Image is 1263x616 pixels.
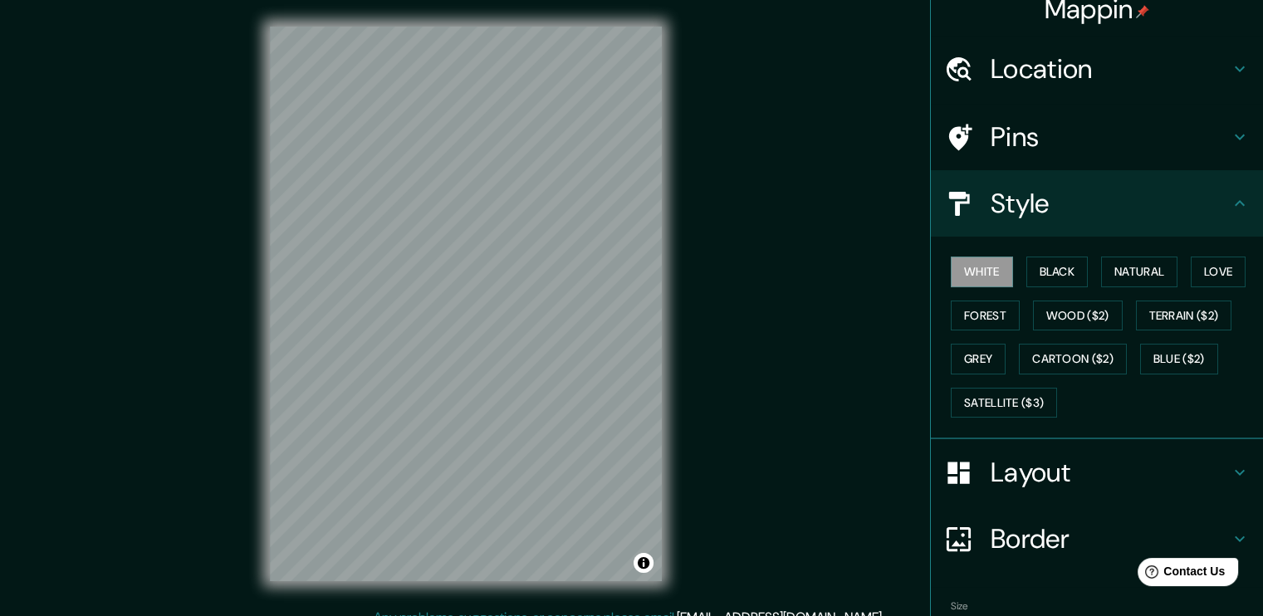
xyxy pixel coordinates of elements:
div: Style [931,170,1263,237]
button: Blue ($2) [1140,344,1218,374]
h4: Pins [991,120,1230,154]
div: Border [931,506,1263,572]
div: Pins [931,104,1263,170]
h4: Border [991,522,1230,555]
img: pin-icon.png [1136,5,1149,18]
div: Location [931,36,1263,102]
button: Cartoon ($2) [1019,344,1127,374]
button: Wood ($2) [1033,301,1123,331]
h4: Location [991,52,1230,86]
button: Grey [951,344,1006,374]
iframe: Help widget launcher [1115,551,1245,598]
button: Forest [951,301,1020,331]
canvas: Map [270,27,662,581]
button: Natural [1101,257,1177,287]
h4: Layout [991,456,1230,489]
h4: Style [991,187,1230,220]
button: Satellite ($3) [951,388,1057,418]
div: Layout [931,439,1263,506]
button: Love [1191,257,1246,287]
button: White [951,257,1013,287]
button: Black [1026,257,1089,287]
label: Size [951,599,968,614]
button: Toggle attribution [634,553,654,573]
button: Terrain ($2) [1136,301,1232,331]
